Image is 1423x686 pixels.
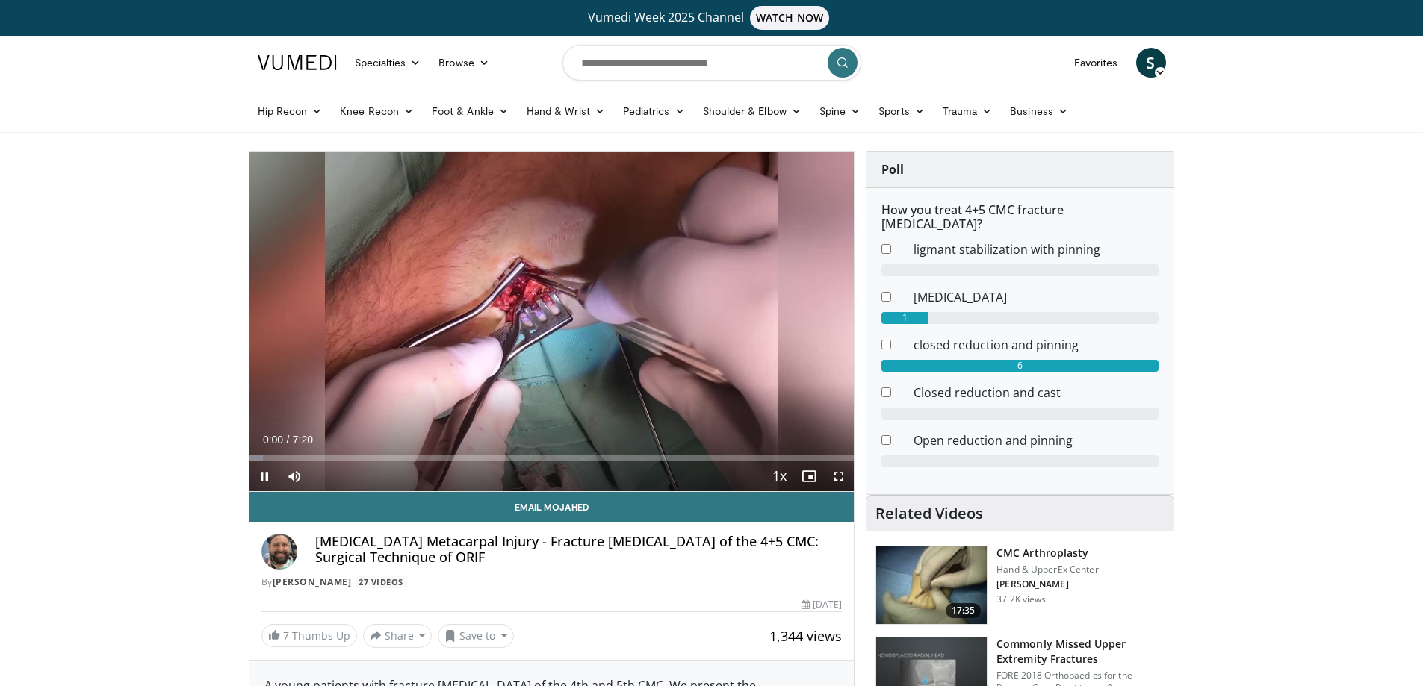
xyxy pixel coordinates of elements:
a: 27 Videos [354,576,409,588]
h4: Related Videos [875,505,983,523]
button: Enable picture-in-picture mode [794,461,824,491]
div: By [261,576,843,589]
span: 7 [283,629,289,643]
a: Favorites [1065,48,1127,78]
a: Specialties [346,48,430,78]
p: Hand & UpperEx Center [996,564,1099,576]
h3: Commonly Missed Upper Extremity Fractures [996,637,1165,667]
a: Business [1001,96,1077,126]
a: Vumedi Week 2025 ChannelWATCH NOW [260,6,1164,30]
h3: CMC Arthroplasty [996,546,1099,561]
a: [PERSON_NAME] [273,576,352,588]
a: Knee Recon [331,96,423,126]
a: S [1136,48,1166,78]
span: 17:35 [946,603,982,618]
a: Hand & Wrist [518,96,614,126]
div: Progress Bar [249,455,855,461]
a: Browse [430,48,498,78]
dd: Open reduction and pinning [902,431,1170,449]
span: WATCH NOW [750,6,829,30]
img: VuMedi Logo [258,55,337,70]
h6: How you treat 4+5 CMC fracture [MEDICAL_DATA]? [881,203,1159,231]
a: Foot & Ankle [423,96,518,126]
a: Spine [810,96,869,126]
div: 6 [881,360,1159,372]
button: Playback Rate [764,461,794,491]
h4: [MEDICAL_DATA] Metacarpal Injury - Fracture [MEDICAL_DATA] of the 4+5 CMC: Surgical Technique of ... [315,534,843,566]
button: Fullscreen [824,461,854,491]
input: Search topics, interventions [562,45,861,81]
p: 37.2K views [996,593,1046,605]
dd: ligmant stabilization with pinning [902,240,1170,258]
button: Save to [438,624,514,648]
button: Pause [249,461,279,491]
a: Email Mojahed [249,492,855,522]
video-js: Video Player [249,152,855,492]
a: Trauma [934,96,1002,126]
span: / [287,434,290,446]
a: Hip Recon [249,96,332,126]
dd: Closed reduction and cast [902,384,1170,402]
dd: closed reduction and pinning [902,336,1170,354]
img: 54618_0000_3.png.150x105_q85_crop-smart_upscale.jpg [876,546,987,624]
div: [DATE] [802,598,842,611]
button: Share [363,624,433,648]
a: Shoulder & Elbow [694,96,810,126]
button: Mute [279,461,309,491]
a: 17:35 CMC Arthroplasty Hand & UpperEx Center [PERSON_NAME] 37.2K views [875,546,1165,625]
p: [PERSON_NAME] [996,579,1099,590]
dd: [MEDICAL_DATA] [902,288,1170,306]
strong: Poll [881,161,904,178]
div: 1 [881,312,928,324]
a: Sports [869,96,934,126]
a: 7 Thumbs Up [261,624,357,647]
span: 1,344 views [769,627,842,645]
a: Pediatrics [614,96,694,126]
img: Avatar [261,534,297,570]
span: 7:20 [293,434,313,446]
span: 0:00 [263,434,283,446]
